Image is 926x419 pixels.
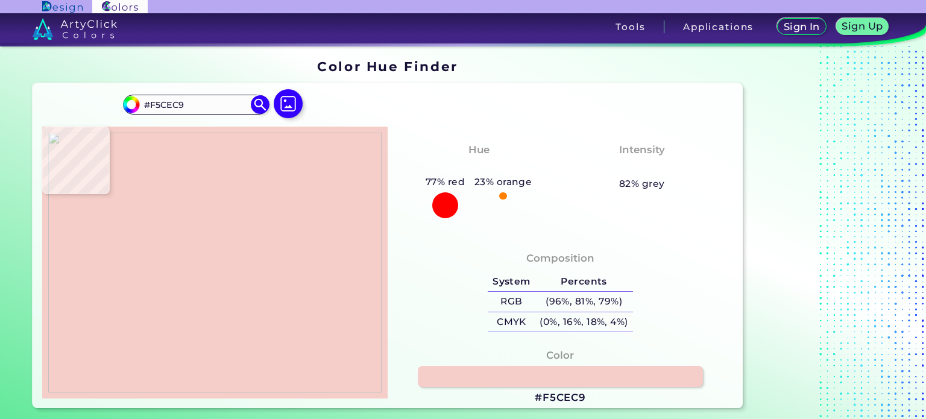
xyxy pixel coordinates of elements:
h5: (96%, 81%, 79%) [535,292,633,312]
h3: #F5CEC9 [535,391,586,405]
h4: Hue [468,141,490,159]
h1: Color Hue Finder [317,57,458,75]
h5: (0%, 16%, 18%, 4%) [535,312,633,332]
img: ArtyClick Design logo [42,1,83,13]
a: Sign In [780,19,824,34]
h5: System [488,272,535,292]
h3: Orangy Red [440,160,517,174]
h4: Intensity [619,141,665,159]
h4: Composition [526,250,594,267]
input: type color.. [140,96,252,113]
h5: 23% orange [470,174,537,190]
h3: Applications [683,22,754,31]
h3: Pale [625,160,659,174]
h5: Sign Up [844,22,881,31]
h5: 77% red [421,174,470,190]
h5: RGB [488,292,535,312]
img: 7effac37-b271-4287-8c88-2f9a12cfcb48 [48,133,382,393]
h5: CMYK [488,312,535,332]
h5: Percents [535,272,633,292]
img: icon picture [274,89,303,118]
h5: Sign In [786,22,818,31]
h4: Color [546,347,574,364]
h3: Tools [616,22,645,31]
img: logo_artyclick_colors_white.svg [33,18,118,40]
h5: 82% grey [619,176,665,192]
img: icon search [251,95,269,113]
a: Sign Up [839,19,886,34]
